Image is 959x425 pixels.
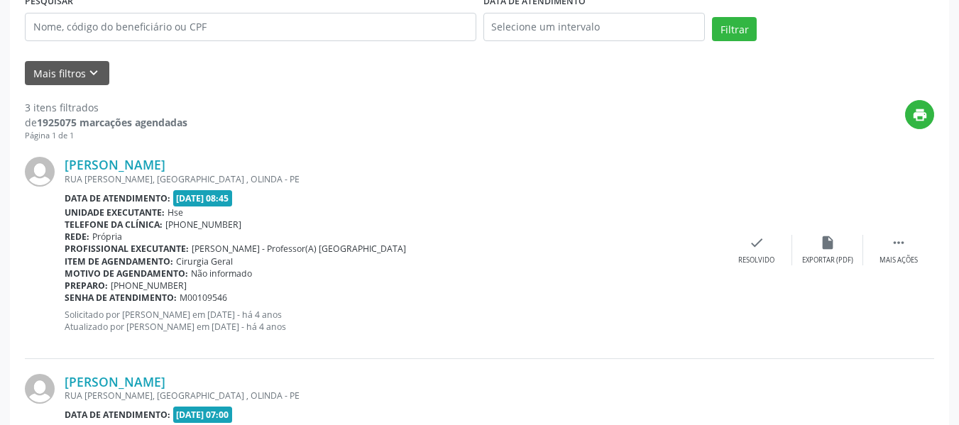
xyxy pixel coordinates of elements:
span: [PHONE_NUMBER] [165,219,241,231]
div: Mais ações [879,255,918,265]
i: insert_drive_file [820,235,835,250]
b: Profissional executante: [65,243,189,255]
b: Data de atendimento: [65,192,170,204]
span: [PERSON_NAME] - Professor(A) [GEOGRAPHIC_DATA] [192,243,406,255]
div: Página 1 de 1 [25,130,187,142]
i: check [749,235,765,250]
button: Filtrar [712,17,757,41]
span: [DATE] 08:45 [173,190,233,206]
b: Motivo de agendamento: [65,267,188,280]
span: Não informado [191,267,252,280]
div: de [25,115,187,130]
input: Nome, código do beneficiário ou CPF [25,13,476,41]
span: Cirurgia Geral [176,255,233,267]
b: Senha de atendimento: [65,292,177,304]
img: img [25,157,55,187]
i: keyboard_arrow_down [86,65,102,81]
strong: 1925075 marcações agendadas [37,116,187,129]
span: [DATE] 07:00 [173,407,233,423]
div: RUA [PERSON_NAME], [GEOGRAPHIC_DATA] , OLINDA - PE [65,173,721,185]
span: Hse [168,206,183,219]
i:  [891,235,906,250]
b: Item de agendamento: [65,255,173,267]
b: Rede: [65,231,89,243]
img: img [25,374,55,404]
b: Telefone da clínica: [65,219,163,231]
div: RUA [PERSON_NAME], [GEOGRAPHIC_DATA] , OLINDA - PE [65,390,721,402]
b: Unidade executante: [65,206,165,219]
i: print [912,107,928,123]
p: Solicitado por [PERSON_NAME] em [DATE] - há 4 anos Atualizado por [PERSON_NAME] em [DATE] - há 4 ... [65,309,721,333]
a: [PERSON_NAME] [65,157,165,172]
span: M00109546 [180,292,227,304]
input: Selecione um intervalo [483,13,706,41]
b: Preparo: [65,280,108,292]
a: [PERSON_NAME] [65,374,165,390]
button: print [905,100,934,129]
b: Data de atendimento: [65,409,170,421]
span: Própria [92,231,122,243]
div: Exportar (PDF) [802,255,853,265]
div: Resolvido [738,255,774,265]
div: 3 itens filtrados [25,100,187,115]
button: Mais filtroskeyboard_arrow_down [25,61,109,86]
span: [PHONE_NUMBER] [111,280,187,292]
